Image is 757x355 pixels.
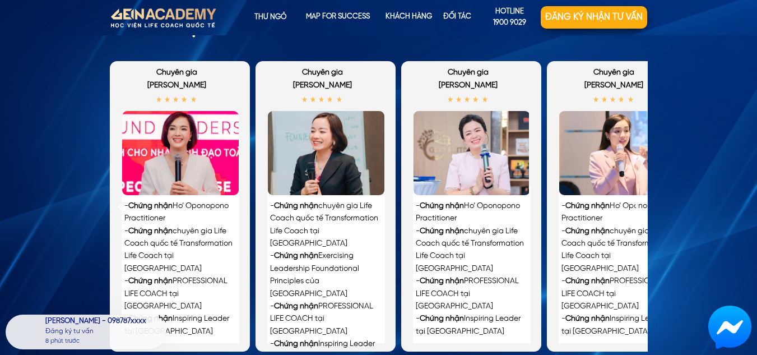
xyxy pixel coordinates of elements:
div: - Ho’ Oponopono Practitioner - chuyên gia Life Coach quốc tế Transformation Life Coach tại [GEOGR... [416,200,527,338]
span: Chứng nhận [565,202,610,210]
span: Chứng nhận [420,227,464,236]
div: - Ho’ Oponopono Practitioner - chuyên gia Life Coach quốc tế Transformation Life Coach tại [GEOGR... [124,200,235,338]
span: Chứng nhận [274,252,318,260]
span: Chứng nhận [420,202,464,210]
span: Chứng nhận [565,277,610,285]
span: Chứng nhận [274,340,318,348]
h5: Chuyên gia [PERSON_NAME] [130,67,223,92]
span: Chứng nhận [274,202,318,210]
span: Chứng nhận [128,277,173,285]
span: Chứng nhận [565,315,610,323]
h5: Chuyên gia [PERSON_NAME] [567,67,660,92]
p: Thư ngỏ [236,6,304,29]
div: Đăng ký tư vấn [45,327,164,336]
div: [PERSON_NAME] - 098787xxxx [45,317,164,327]
p: Đối tác [432,6,483,29]
div: - Ho’ Oponopono Practitioner - chuyên gia Life Coach quốc tế Transformation Life Coach tại [GEOGR... [561,200,672,338]
p: hotline 1900 9029 [479,6,541,30]
h5: Chuyên gia [PERSON_NAME] [421,67,514,92]
p: KHÁCH HÀNG [382,6,436,29]
span: Chứng nhận [128,202,173,210]
span: Chứng nhận [274,302,318,311]
h5: Chuyên gia [PERSON_NAME] [276,67,369,92]
div: 8 phút trước [45,336,80,347]
p: map for success [305,6,371,29]
p: Đăng ký nhận tư vấn [541,6,647,29]
span: Chứng nhận [420,315,464,323]
a: hotline1900 9029 [479,6,541,29]
span: Chứng nhận [565,227,610,236]
span: Chứng nhận [128,227,173,236]
span: Chứng nhận [420,277,464,285]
